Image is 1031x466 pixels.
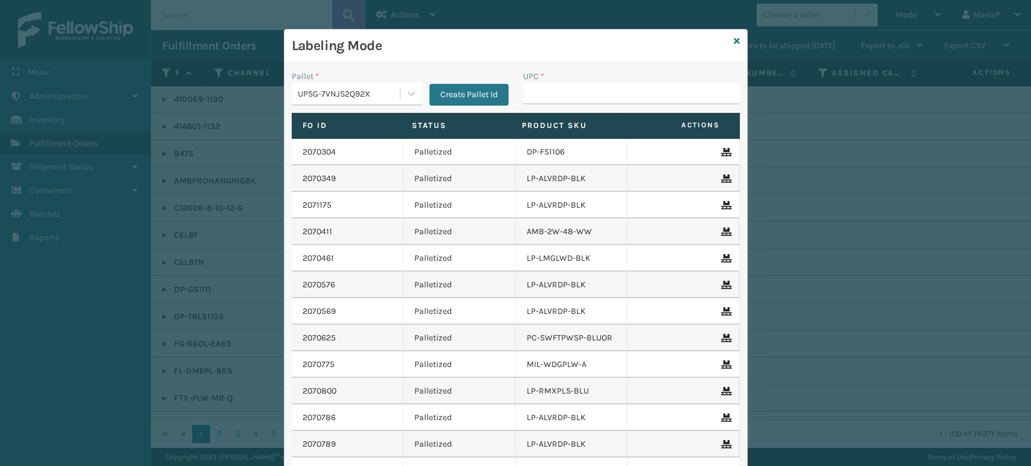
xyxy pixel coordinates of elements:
div: UPSG-7VNJS2Q92X [298,88,401,100]
i: Remove From Pallet [721,281,728,289]
td: AMB-2W-48-WW [516,219,628,245]
td: Palletized [403,325,516,351]
i: Remove From Pallet [721,440,728,448]
a: 2070349 [303,173,336,185]
td: LP-ALVRDP-BLK [516,431,628,458]
td: LP-ALVRDP-BLK [516,165,628,192]
i: Remove From Pallet [721,148,728,156]
a: 2070569 [303,305,336,318]
td: Palletized [403,139,516,165]
a: 2070786 [303,412,336,424]
i: Remove From Pallet [721,201,728,209]
label: Status [412,120,499,131]
td: MIL-WDGPLW-A [516,351,628,378]
td: LP-ALVRDP-BLK [516,404,628,431]
td: Palletized [403,192,516,219]
label: UPC [523,70,544,83]
td: LP-RMXPLS-BLU [516,378,628,404]
a: 2070576 [303,279,335,291]
td: Palletized [403,245,516,272]
td: Palletized [403,378,516,404]
i: Remove From Pallet [721,334,728,342]
a: 2070461 [303,252,334,264]
a: 2070625 [303,332,336,344]
td: LP-ALVRDP-BLK [516,298,628,325]
a: 2070411 [303,226,332,238]
td: LP-ALVRDP-BLK [516,272,628,298]
a: 2070304 [303,146,336,158]
i: Remove From Pallet [721,360,728,369]
span: Actions [624,115,727,135]
button: Create Pallet Id [429,84,509,106]
label: Pallet [292,70,319,83]
i: Remove From Pallet [721,174,728,183]
a: 2070775 [303,359,335,371]
td: PC-SWFTPWSP-BLUOR [516,325,628,351]
i: Remove From Pallet [721,413,728,422]
td: Palletized [403,351,516,378]
td: LP-ALVRDP-BLK [516,192,628,219]
i: Remove From Pallet [721,228,728,236]
label: Fo Id [303,120,390,131]
h3: Labeling Mode [292,37,729,55]
i: Remove From Pallet [721,307,728,316]
td: Palletized [403,272,516,298]
td: DP-FS1106 [516,139,628,165]
a: 2070800 [303,385,336,397]
td: Palletized [403,165,516,192]
td: Palletized [403,404,516,431]
td: LP-LMGLWD-BLK [516,245,628,272]
a: 2070789 [303,438,336,450]
label: Product SKU [522,120,609,131]
a: 2071175 [303,199,332,211]
td: Palletized [403,219,516,245]
td: Palletized [403,431,516,458]
i: Remove From Pallet [721,254,728,263]
i: Remove From Pallet [721,387,728,395]
td: Palletized [403,298,516,325]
